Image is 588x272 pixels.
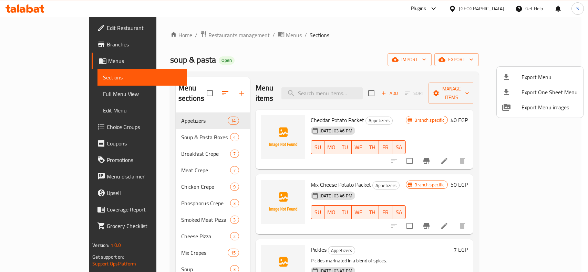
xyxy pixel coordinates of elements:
[497,100,583,115] li: Export Menu images
[497,85,583,100] li: Export one sheet menu items
[522,103,578,111] span: Export Menu images
[522,88,578,96] span: Export One Sheet Menu
[497,69,583,85] li: Export menu items
[522,73,578,81] span: Export Menu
